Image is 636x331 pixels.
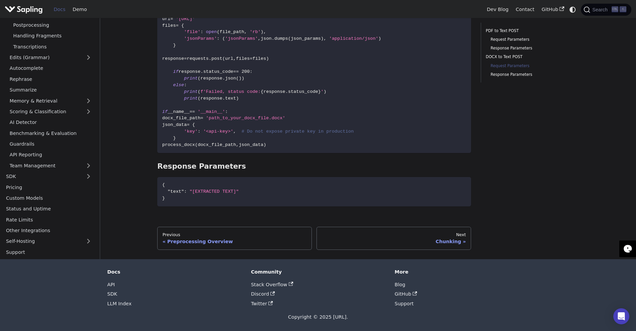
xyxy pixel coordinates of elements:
[162,122,187,127] span: json_data
[184,36,217,41] span: 'jsonParams'
[490,36,574,43] a: Request Parameters
[6,63,95,73] a: Autocomplete
[184,129,198,134] span: 'key'
[200,69,203,74] span: .
[272,36,274,41] span: .
[5,5,45,14] a: Sapling.ai
[236,96,239,101] span: )
[2,215,95,225] a: Rate Limits
[107,313,528,321] div: Copyright © 2025 [URL].
[209,56,211,61] span: .
[181,23,184,28] span: {
[190,189,239,194] span: "[EXTRACTED TEXT]"
[107,282,115,287] a: API
[187,122,189,127] span: =
[291,36,321,41] span: json_params
[318,89,321,94] span: }
[258,36,261,41] span: ,
[222,56,225,61] span: (
[173,43,176,48] span: }
[107,291,117,297] a: SDK
[198,89,200,94] span: (
[198,129,200,134] span: :
[590,7,612,12] span: Search
[322,232,466,237] div: Next
[261,89,263,94] span: {
[10,20,95,30] a: Postprocessing
[225,109,228,114] span: :
[321,36,324,41] span: )
[69,4,90,15] a: Demo
[176,23,179,28] span: =
[184,29,200,34] span: 'file'
[6,53,95,62] a: Edits (Grammar)
[316,227,471,250] a: NextChunking
[222,96,225,101] span: .
[200,89,260,94] span: f'Failed, status code:
[233,56,236,61] span: ,
[2,193,95,203] a: Custom Models
[6,118,95,127] a: AI Detector
[266,56,269,61] span: )
[6,129,95,138] a: Benchmarking & Evaluation
[217,36,220,41] span: :
[322,238,466,244] div: Chunking
[163,232,307,237] div: Previous
[225,36,258,41] span: 'jsonParams'
[321,89,324,94] span: '
[225,76,236,81] span: json
[252,56,266,61] span: files
[107,301,132,306] a: LLM Index
[244,29,247,34] span: ,
[483,4,512,15] a: Dev Blog
[6,107,95,117] a: Scoring & Classification
[261,36,272,41] span: json
[190,109,195,114] span: ==
[620,6,626,12] kbd: K
[225,96,236,101] span: text
[250,29,261,34] span: 'rb'
[538,4,568,15] a: GitHub
[2,236,95,246] a: Self-Hosting
[2,226,95,235] a: Other Integrations
[274,36,288,41] span: dumps
[285,89,288,94] span: .
[2,247,95,257] a: Support
[581,4,631,16] button: Search (Ctrl+K)
[486,28,576,34] a: PDF to Text POST
[251,282,293,287] a: Stack Overflow
[2,183,95,192] a: Pricing
[2,172,82,181] a: SDK
[288,89,318,94] span: status_code
[490,63,574,69] a: Request Parameters
[184,56,187,61] span: =
[490,45,574,51] a: Response Parameters
[198,96,200,101] span: (
[206,116,285,121] span: 'path_to_your_docx_file.docx'
[162,182,165,187] span: {
[10,42,95,52] a: Transcriptions
[162,196,165,201] span: }
[195,142,198,147] span: (
[251,301,273,306] a: Twitter
[184,89,198,94] span: print
[220,29,244,34] span: file_path
[162,23,176,28] span: files
[200,96,222,101] span: response
[250,69,252,74] span: :
[486,54,576,60] a: DOCX to Text POST
[225,56,233,61] span: url
[6,85,95,95] a: Summarize
[5,5,43,14] img: Sapling.ai
[168,189,184,194] span: "text"
[329,36,379,41] span: 'application/json'
[192,122,195,127] span: {
[163,238,307,244] div: Preprocessing Overview
[162,56,184,61] span: response
[613,308,629,324] div: Open Intercom Messenger
[173,136,176,141] span: }
[378,36,381,41] span: )
[568,5,578,14] button: Switch between dark and light mode (currently system mode)
[222,76,225,81] span: .
[157,162,471,171] h3: Response Parameters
